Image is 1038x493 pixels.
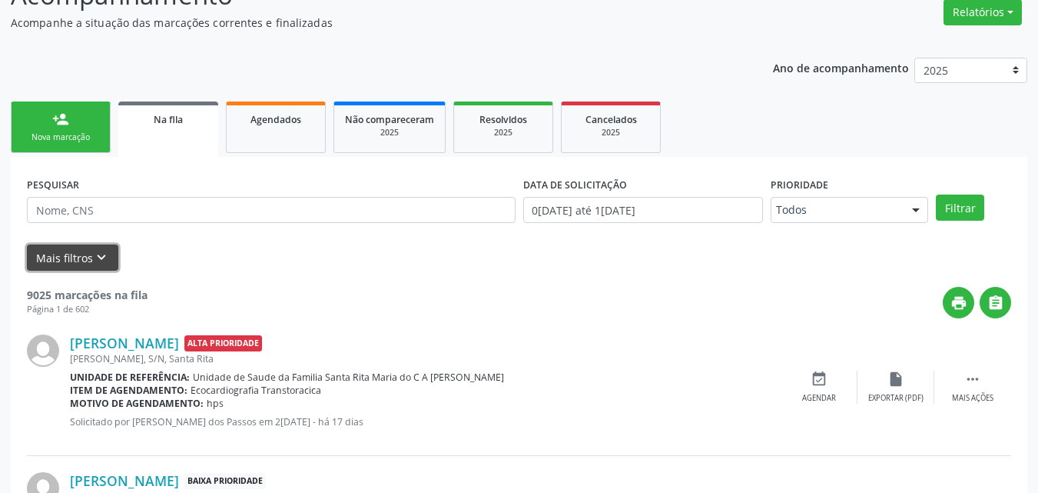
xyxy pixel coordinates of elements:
[523,173,627,197] label: DATA DE SOLICITAÇÃO
[70,371,190,384] b: Unidade de referência:
[52,111,69,128] div: person_add
[70,415,781,428] p: Solicitado por [PERSON_NAME] dos Passos em 2[DATE] - há 17 dias
[27,303,148,316] div: Página 1 de 602
[964,371,981,388] i: 
[987,295,1004,311] i: 
[70,384,187,397] b: Item de agendamento:
[943,287,974,318] button: print
[585,113,637,126] span: Cancelados
[811,371,827,388] i: event_available
[572,127,649,138] div: 2025
[22,132,99,143] div: Nova marcação
[776,202,897,218] span: Todos
[70,397,204,410] b: Motivo de agendamento:
[184,335,262,351] span: Alta Prioridade
[950,295,967,311] i: print
[773,58,909,77] p: Ano de acompanhamento
[93,249,110,266] i: keyboard_arrow_down
[479,113,527,126] span: Resolvidos
[27,288,148,302] strong: 9025 marcações na fila
[27,245,118,271] button: Mais filtroskeyboard_arrow_down
[952,393,993,404] div: Mais ações
[345,113,434,126] span: Não compareceram
[27,335,59,367] img: img
[345,127,434,138] div: 2025
[154,113,183,126] span: Na fila
[465,127,542,138] div: 2025
[936,195,984,221] button: Filtrar
[771,173,828,197] label: Prioridade
[184,473,266,489] span: Baixa Prioridade
[887,371,904,388] i: insert_drive_file
[191,384,321,397] span: Ecocardiografia Transtoracica
[70,352,781,365] div: [PERSON_NAME], S/N, Santa Rita
[27,197,516,223] input: Nome, CNS
[802,393,836,404] div: Agendar
[980,287,1011,318] button: 
[250,113,301,126] span: Agendados
[70,472,179,489] a: [PERSON_NAME]
[193,371,504,384] span: Unidade de Saude da Familia Santa Rita Maria do C A [PERSON_NAME]
[70,335,179,351] a: [PERSON_NAME]
[868,393,924,404] div: Exportar (PDF)
[523,197,764,223] input: Selecione um intervalo
[11,15,722,31] p: Acompanhe a situação das marcações correntes e finalizadas
[207,397,224,410] span: hps
[27,173,79,197] label: PESQUISAR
